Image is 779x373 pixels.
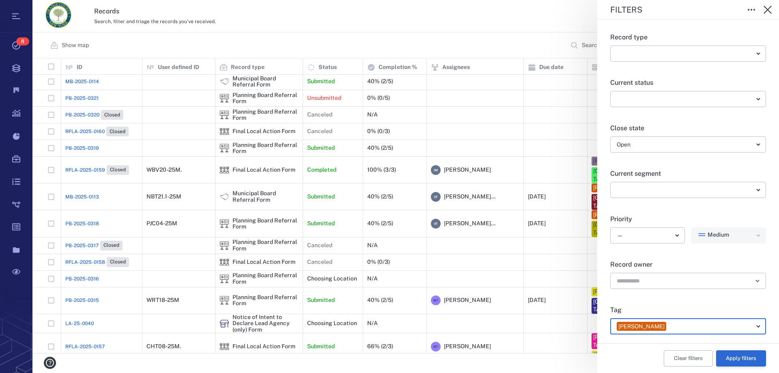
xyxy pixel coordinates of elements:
[16,37,29,45] span: 8
[617,140,753,149] div: Open
[610,305,766,315] p: Tag
[743,2,760,18] button: Toggle to Edit Boxes
[618,323,665,331] div: [PERSON_NAME]
[610,6,737,14] div: Filters
[610,32,766,42] p: Record type
[708,231,729,239] span: Medium
[610,260,766,270] p: Record owner
[18,6,35,13] span: Help
[617,231,672,240] div: —
[664,350,713,367] button: Clear filters
[610,169,766,179] p: Current segment
[752,275,763,287] button: Open
[610,78,766,88] p: Current status
[610,123,766,133] p: Close state
[716,350,766,367] button: Apply filters
[760,2,776,18] button: Close
[610,214,766,224] p: Priority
